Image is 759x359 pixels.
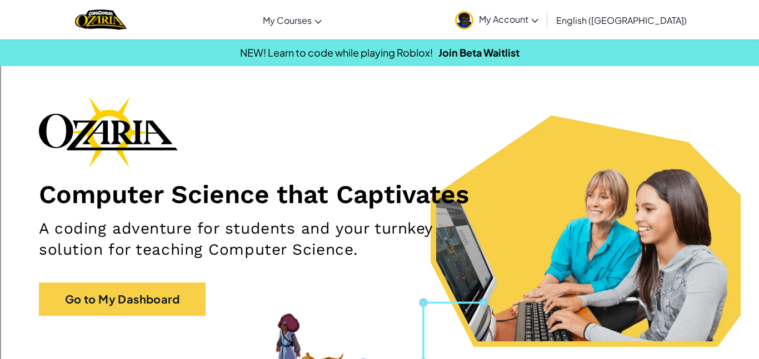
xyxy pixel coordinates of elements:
a: Join Beta Waitlist [438,46,520,59]
img: avatar [455,11,473,29]
span: English ([GEOGRAPHIC_DATA]) [556,14,687,26]
a: My Account [450,2,544,37]
span: NEW! Learn to code while playing Roblox! [240,46,433,59]
span: My Account [479,13,538,25]
h1: Computer Science that Captivates [39,179,720,210]
a: Ozaria by CodeCombat logo [75,8,127,31]
span: My Courses [263,14,312,26]
a: English ([GEOGRAPHIC_DATA]) [551,5,692,35]
img: Home [75,8,127,31]
img: Ozaria branding logo [39,97,178,168]
a: Go to My Dashboard [39,282,206,316]
a: My Courses [257,5,327,35]
h2: A coding adventure for students and your turnkey solution for teaching Computer Science. [39,218,495,260]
